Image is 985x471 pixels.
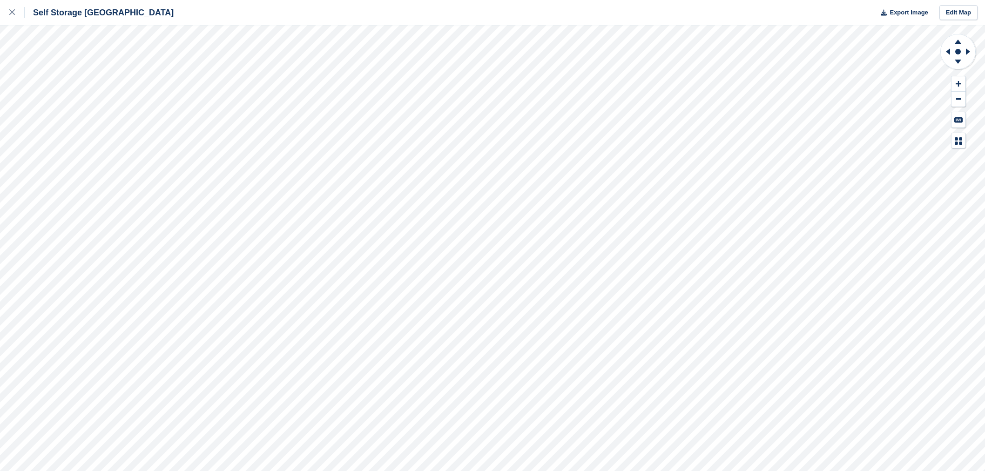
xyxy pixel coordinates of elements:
a: Edit Map [939,5,978,20]
div: Self Storage [GEOGRAPHIC_DATA] [25,7,174,18]
button: Keyboard Shortcuts [951,112,965,128]
button: Zoom Out [951,92,965,107]
button: Map Legend [951,133,965,148]
button: Zoom In [951,76,965,92]
button: Export Image [875,5,928,20]
span: Export Image [890,8,928,17]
